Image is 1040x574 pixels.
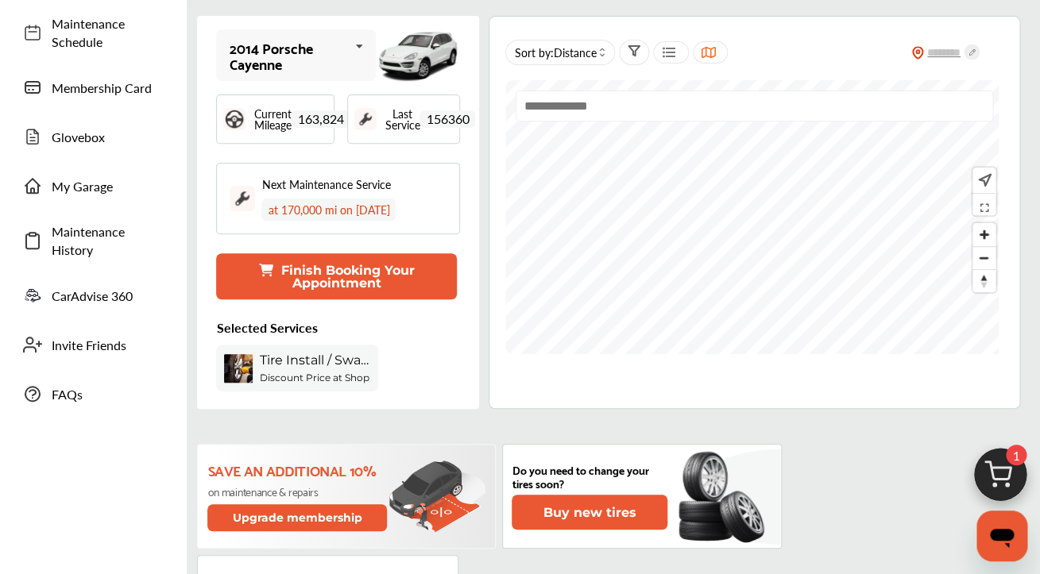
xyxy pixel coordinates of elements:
[14,67,171,108] a: Membership Card
[972,223,996,246] button: Zoom in
[207,461,389,479] p: Save an additional 10%
[229,40,349,71] div: 2014 Porsche Cayenne
[230,186,255,211] img: maintenance_logo
[52,128,163,146] span: Glovebox
[962,441,1038,517] img: cart_icon.3d0951e8.svg
[376,23,461,87] img: mobile_8982_st0640_046.jpg
[677,445,772,548] img: new-tire.a0c7fe23.svg
[14,373,171,414] a: FAQs
[52,287,163,305] span: CarAdvise 360
[514,44,596,60] span: Sort by :
[259,372,369,383] b: Discount Price at Shop
[216,253,457,299] button: Finish Booking Your Appointment
[52,177,163,195] span: My Garage
[419,110,475,128] span: 156360
[14,275,171,316] a: CarAdvise 360
[253,108,291,130] span: Current Mileage
[385,108,419,130] span: Last Service
[1006,445,1026,465] span: 1
[207,485,389,498] p: on maintenance & repairs
[52,385,163,403] span: FAQs
[224,354,253,383] img: tire-install-swap-tires-thumb.jpg
[14,6,171,59] a: Maintenance Schedule
[354,108,377,130] img: maintenance_logo
[14,116,171,157] a: Glovebox
[553,44,596,60] span: Distance
[207,504,387,531] button: Upgrade membership
[52,79,163,97] span: Membership Card
[52,14,163,51] span: Maintenance Schedule
[291,110,350,128] span: 163,824
[14,214,171,267] a: Maintenance History
[261,198,396,221] div: at 170,000 mi on [DATE]
[976,510,1027,561] iframe: Button to launch messaging window
[261,176,390,192] div: Next Maintenance Service
[972,247,996,269] span: Zoom out
[975,171,992,189] img: recenter.ce011a49.svg
[972,270,996,292] span: Reset bearing to north
[223,108,246,130] img: steering_logo
[14,324,171,365] a: Invite Friends
[389,460,485,534] img: update-membership.81812027.svg
[972,246,996,269] button: Zoom out
[259,352,370,368] span: Tire Install / Swap Tires
[972,269,996,292] button: Reset bearing to north
[512,463,667,490] p: Do you need to change your tires soon?
[52,336,163,354] span: Invite Friends
[512,495,667,530] button: Buy new tires
[505,80,999,354] canvas: Map
[14,165,171,206] a: My Garage
[512,495,671,530] a: Buy new tires
[911,46,924,60] img: location_vector_orange.38f05af8.svg
[216,318,317,337] p: Selected Services
[52,222,163,259] span: Maintenance History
